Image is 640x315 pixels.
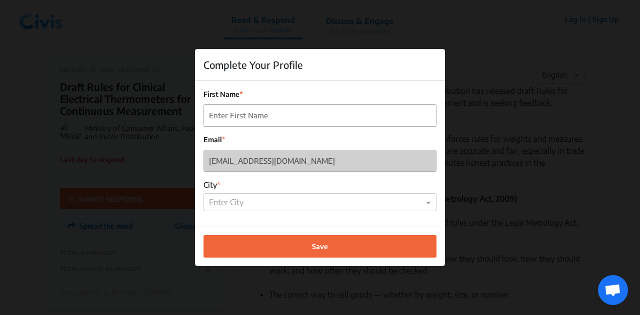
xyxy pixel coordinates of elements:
[203,179,436,191] label: City
[203,89,436,99] label: First Name
[204,105,436,126] input: Enter First Name
[312,241,328,252] span: Save
[203,235,436,258] button: Save
[203,134,436,145] label: Email
[203,57,303,72] h5: Complete Your Profile
[598,275,628,305] a: Open chat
